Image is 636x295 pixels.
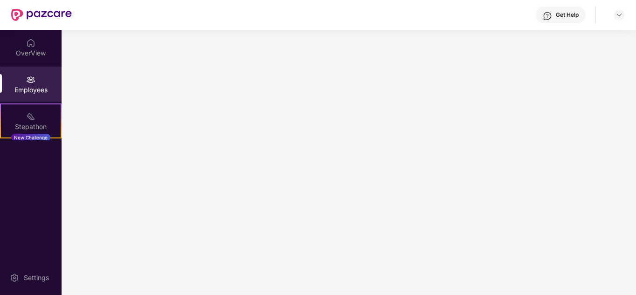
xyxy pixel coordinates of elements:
div: Stepathon [1,122,61,131]
div: Get Help [556,11,579,19]
img: svg+xml;base64,PHN2ZyBpZD0iSG9tZSIgeG1sbnM9Imh0dHA6Ly93d3cudzMub3JnLzIwMDAvc3ZnIiB3aWR0aD0iMjAiIG... [26,38,35,48]
img: New Pazcare Logo [11,9,72,21]
div: New Challenge [11,134,50,141]
img: svg+xml;base64,PHN2ZyBpZD0iRHJvcGRvd24tMzJ4MzIiIHhtbG5zPSJodHRwOi8vd3d3LnczLm9yZy8yMDAwL3N2ZyIgd2... [615,11,623,19]
img: svg+xml;base64,PHN2ZyB4bWxucz0iaHR0cDovL3d3dy53My5vcmcvMjAwMC9zdmciIHdpZHRoPSIyMSIgaGVpZ2h0PSIyMC... [26,112,35,121]
img: svg+xml;base64,PHN2ZyBpZD0iU2V0dGluZy0yMHgyMCIgeG1sbnM9Imh0dHA6Ly93d3cudzMub3JnLzIwMDAvc3ZnIiB3aW... [10,273,19,282]
img: svg+xml;base64,PHN2ZyBpZD0iSGVscC0zMngzMiIgeG1sbnM9Imh0dHA6Ly93d3cudzMub3JnLzIwMDAvc3ZnIiB3aWR0aD... [543,11,552,21]
img: svg+xml;base64,PHN2ZyBpZD0iRW1wbG95ZWVzIiB4bWxucz0iaHR0cDovL3d3dy53My5vcmcvMjAwMC9zdmciIHdpZHRoPS... [26,75,35,84]
div: Settings [21,273,52,282]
